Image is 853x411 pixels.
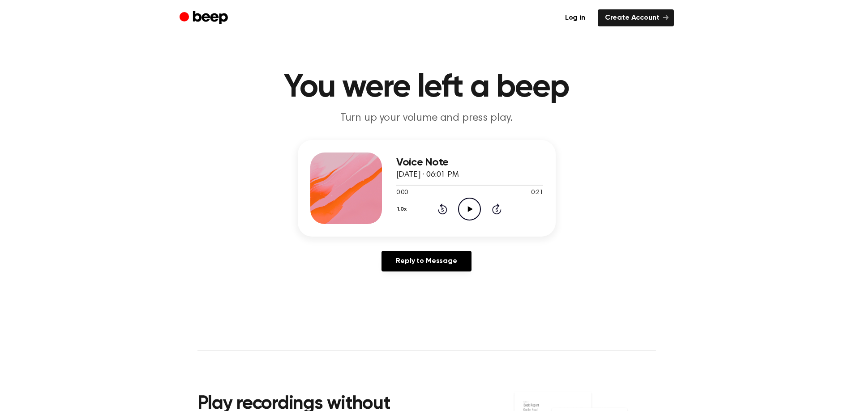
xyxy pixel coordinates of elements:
a: Reply to Message [381,251,471,271]
h3: Voice Note [396,157,543,169]
span: [DATE] · 06:01 PM [396,171,459,179]
span: 0:21 [531,188,543,198]
button: 1.0x [396,202,410,217]
h1: You were left a beep [197,72,656,104]
a: Log in [558,9,592,26]
a: Create Account [598,9,674,26]
a: Beep [180,9,230,27]
span: 0:00 [396,188,408,198]
p: Turn up your volume and press play. [255,111,599,126]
